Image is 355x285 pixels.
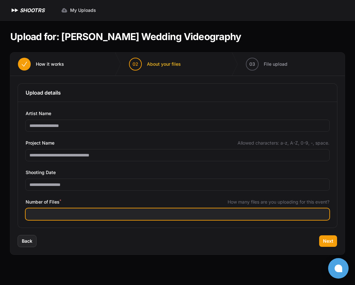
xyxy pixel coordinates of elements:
[22,238,32,244] span: Back
[121,53,189,76] button: 02 About your files
[10,31,241,42] h1: Upload for: [PERSON_NAME] Wedding Videography
[319,235,337,247] button: Next
[228,199,329,205] span: How many files are you uploading for this event?
[57,4,100,16] a: My Uploads
[10,6,20,14] img: SHOOTRS
[20,6,44,14] h1: SHOOTRS
[26,198,61,206] span: Number of Files
[238,140,329,146] span: Allowed characters: a-z, A-Z, 0-9, -, space.
[36,61,64,67] span: How it works
[26,139,54,147] span: Project Name
[10,6,44,14] a: SHOOTRS SHOOTRS
[264,61,287,67] span: File upload
[70,7,96,13] span: My Uploads
[147,61,181,67] span: About your files
[238,53,295,76] button: 03 File upload
[26,89,329,96] h3: Upload details
[323,238,333,244] span: Next
[249,61,255,67] span: 03
[26,110,51,117] span: Artist Name
[133,61,138,67] span: 02
[26,169,56,176] span: Shooting Date
[328,258,349,279] button: Open chat window
[10,53,72,76] button: How it works
[18,235,36,247] button: Back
